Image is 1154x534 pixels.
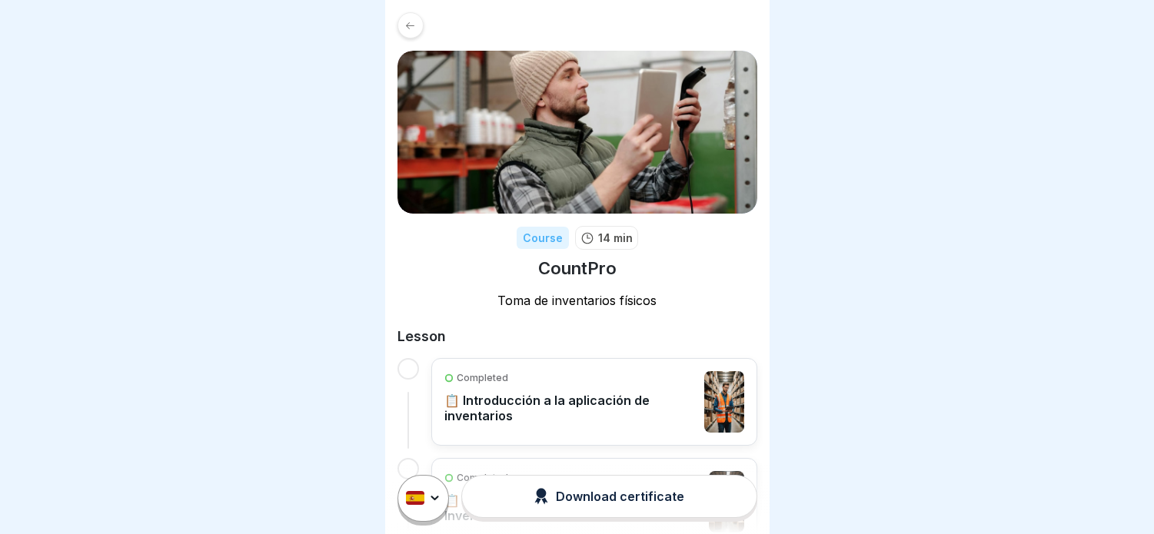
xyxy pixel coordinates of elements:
[598,230,633,246] p: 14 min
[461,475,757,518] button: Download certificate
[538,257,617,280] h1: CountPro
[444,371,744,433] a: Completed📋 Introducción a la aplicación de inventarios
[397,292,757,309] p: Toma de inventarios físicos
[704,371,743,433] img: vw7hpnqvhu7rpf1wvjjk214n.png
[397,51,757,214] img: nanuqyb3jmpxevmk16xmqivn.png
[517,227,569,249] div: Course
[406,492,424,506] img: es.svg
[457,371,508,385] p: Completed
[397,327,757,346] h2: Lesson
[444,393,697,423] p: 📋 Introducción a la aplicación de inventarios
[534,488,684,505] div: Download certificate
